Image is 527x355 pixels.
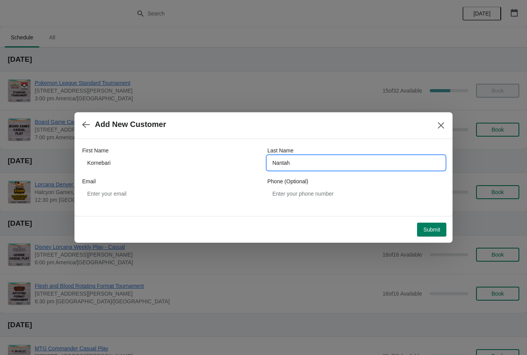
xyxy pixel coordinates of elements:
input: Enter your email [82,187,260,201]
label: Phone (Optional) [267,177,308,185]
input: Enter your phone number [267,187,445,201]
label: First Name [82,147,108,154]
span: Submit [423,227,440,233]
h2: Add New Customer [95,120,166,129]
label: Email [82,177,96,185]
button: Close [434,118,448,132]
button: Submit [417,223,446,237]
input: John [82,156,260,170]
label: Last Name [267,147,294,154]
input: Smith [267,156,445,170]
